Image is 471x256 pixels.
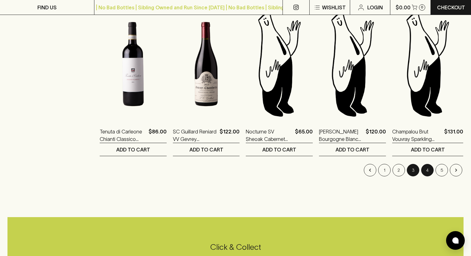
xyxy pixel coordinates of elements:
button: ADD TO CART [392,143,463,156]
p: $65.00 [295,128,313,143]
p: Login [367,4,383,11]
p: FIND US [37,4,57,11]
p: ADD TO CART [335,146,369,153]
button: Go to page 1 [378,164,391,176]
img: bubble-icon [452,237,459,244]
p: ADD TO CART [411,146,445,153]
h5: Click & Collect [7,242,464,252]
button: Go to previous page [364,164,376,176]
a: Tenuta di Carleone Chianti Classico 2021 [100,128,146,143]
a: Nocturne SV Sheoak Cabernet Sauvignon 2022 [246,128,293,143]
button: Go to page 4 [421,164,434,176]
button: Go to page 2 [392,164,405,176]
a: Champalou Brut Vouvray Sparkling Chenin Blanc NV MAGNUM [392,128,442,143]
p: $120.00 [366,128,386,143]
p: ADD TO CART [116,146,150,153]
p: 0 [421,6,423,9]
img: Blackhearts & Sparrows Man [319,10,386,119]
p: Wishlist [322,4,346,11]
nav: pagination navigation [100,164,463,176]
p: $0.00 [396,4,411,11]
img: SC Guillard Reniard VV Gevrey Chambertin 2023 [173,10,240,119]
img: Blackhearts & Sparrows Man [392,10,463,119]
p: $86.00 [149,128,167,143]
p: ADD TO CART [262,146,296,153]
p: $122.00 [220,128,240,143]
p: ADD TO CART [189,146,223,153]
img: Blackhearts & Sparrows Man [246,10,313,119]
img: Tenuta di Carleone Chianti Classico 2021 [100,10,167,119]
button: ADD TO CART [100,143,167,156]
button: Go to page 5 [435,164,448,176]
button: ADD TO CART [246,143,313,156]
button: ADD TO CART [319,143,386,156]
p: Checkout [437,4,465,11]
a: [PERSON_NAME] Bourgogne Blanc 2022 [319,128,363,143]
a: SC Guillard Reniard VV Gevrey Chambertin 2023 [173,128,217,143]
button: page 3 [407,164,419,176]
button: Go to next page [450,164,462,176]
p: $131.00 [444,128,463,143]
button: ADD TO CART [173,143,240,156]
